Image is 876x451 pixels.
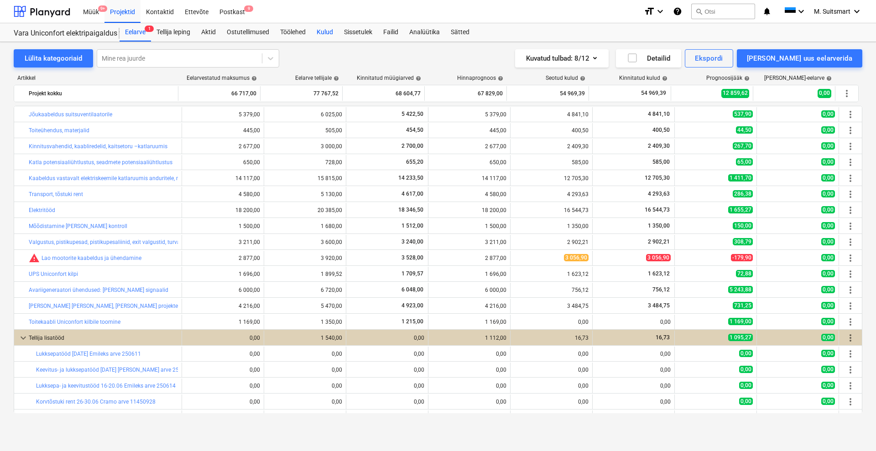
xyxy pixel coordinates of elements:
div: 1 696,00 [186,271,260,277]
div: 0,00 [432,383,506,389]
span: Rohkem tegevusi [845,205,856,216]
a: Sätted [445,23,475,41]
span: 0,00 [818,89,831,98]
span: 0,00 [821,190,835,197]
span: Rohkem tegevusi [845,316,856,327]
a: Ostutellimused [221,23,275,41]
span: 1 411,70 [728,174,753,181]
i: keyboard_arrow_down [655,6,666,17]
a: Valgustus, pistikupesad, pistikupesaliinid, exit valgustid, turvavalgustid, välivalgustus prožekt... [29,239,267,245]
span: 0,00 [821,238,835,245]
span: 4 923,00 [401,302,424,309]
span: 1 215,00 [401,318,424,325]
span: 286,38 [733,190,753,197]
div: 1 169,00 [432,319,506,325]
div: 1 112,00 [432,335,506,341]
a: Kaabeldus vastavalt elektriskeemile katlaruumis anduritele, mootoritekaabeldus [29,175,226,181]
span: help [414,76,421,81]
div: 67 829,00 [428,86,503,101]
a: Töölehed [275,23,311,41]
div: 1 540,00 [268,335,342,341]
a: Mõõdistamine [PERSON_NAME] kontroll [29,223,127,229]
div: 15 815,00 [268,175,342,181]
div: 3 920,00 [268,255,342,261]
div: Seotud kulud [546,75,585,81]
div: 3 600,00 [268,239,342,245]
a: Katla potensiaaliühtlustus, seadmete potensiaaliühtlustus [29,159,172,166]
span: 5 243,88 [728,286,753,293]
span: 54 969,39 [640,89,667,97]
div: 16,73 [514,335,589,341]
span: 1 350,00 [647,223,671,229]
div: 2 677,00 [186,143,260,150]
span: 1 655,27 [728,206,753,213]
span: search [695,8,703,15]
span: 150,00 [733,222,753,229]
div: 6 000,00 [432,287,506,293]
div: 0,00 [514,383,589,389]
div: Tellija lisatööd [29,331,178,345]
button: Ekspordi [685,49,733,67]
div: 2 877,00 [432,255,506,261]
div: 1 680,00 [268,223,342,229]
div: 0,00 [432,351,506,357]
span: 2 700,00 [401,143,424,149]
a: Failid [378,23,404,41]
div: 3 000,00 [268,143,342,150]
span: Rohkem tegevusi [845,189,856,200]
span: Rohkem tegevusi [845,285,856,295]
span: help [496,76,503,81]
div: 0,00 [432,367,506,373]
span: 1 512,00 [401,223,424,229]
div: 0,00 [268,399,342,405]
span: 400,50 [652,127,671,133]
a: Tellija leping [151,23,196,41]
span: 0,00 [821,142,835,150]
div: 2 902,21 [514,239,589,245]
span: Rohkem tegevusi [845,396,856,407]
div: 6 025,00 [268,111,342,118]
span: 0,00 [821,110,835,118]
div: Analüütika [404,23,445,41]
div: Eelarvestatud maksumus [187,75,257,81]
div: 6 720,00 [268,287,342,293]
span: 537,90 [733,110,753,118]
div: 6 000,00 [186,287,260,293]
div: 0,00 [268,383,342,389]
div: 1 899,52 [268,271,342,277]
span: 6 048,00 [401,286,424,293]
span: Rohkem tegevusi [845,125,856,136]
span: 0,00 [821,318,835,325]
div: Kinnitatud müügiarved [357,75,421,81]
span: 3 528,00 [401,254,424,261]
span: Rohkem tegevusi [845,380,856,391]
div: 2 677,00 [432,143,506,150]
div: 18 200,00 [432,207,506,213]
span: 655,20 [405,159,424,165]
span: 3 056,90 [646,254,671,261]
div: 0,00 [432,399,506,405]
span: 0,00 [821,126,835,134]
span: 267,70 [733,142,753,150]
div: Ekspordi [695,52,723,64]
a: Avariigeneraatori ühendused: [PERSON_NAME] signaalid [29,287,168,293]
div: Artikkel [14,75,179,81]
span: 1 169,00 [728,318,753,325]
a: Sissetulek [339,23,378,41]
div: 5 470,00 [268,303,342,309]
div: 14 117,00 [186,175,260,181]
div: 0,00 [596,367,671,373]
div: 0,00 [596,383,671,389]
span: 65,00 [736,158,753,166]
span: 0,00 [821,174,835,181]
div: Eelarve tellijale [295,75,339,81]
div: 1 350,00 [268,319,342,325]
div: 20 385,00 [268,207,342,213]
div: 4 580,00 [432,191,506,197]
i: keyboard_arrow_down [851,6,862,17]
span: 731,25 [733,302,753,309]
div: Aktid [196,23,221,41]
span: 0,00 [821,270,835,277]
